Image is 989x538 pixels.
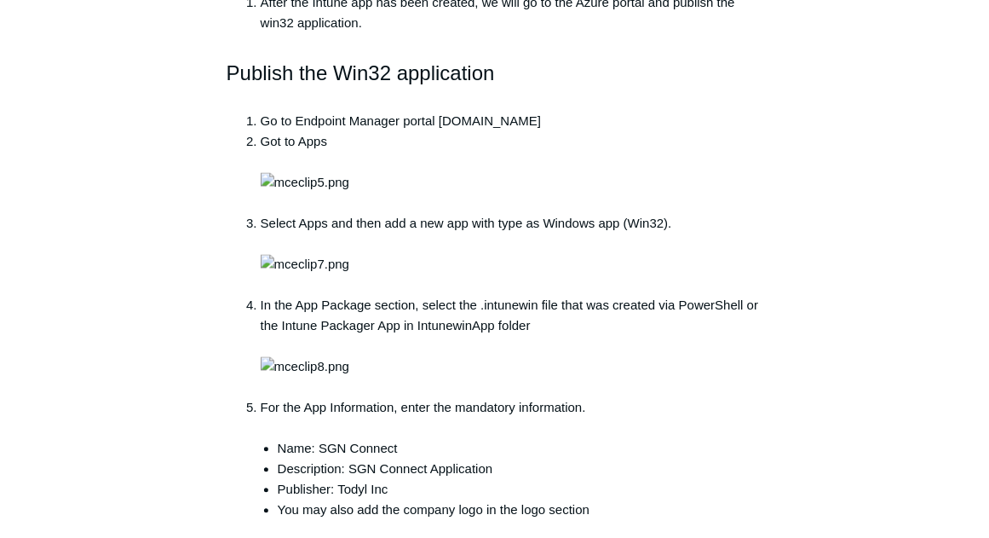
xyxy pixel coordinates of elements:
li: Got to Apps [261,132,763,214]
li: Name: SGN Connect [278,439,763,460]
img: mceclip8.png [261,357,349,378]
li: Description: SGN Connect Application [278,460,763,480]
span: Publish the Win32 application [227,62,495,85]
img: mceclip7.png [261,255,349,275]
img: mceclip5.png [261,173,349,194]
li: Select Apps and then add a new app with type as Windows app (Win32). [261,214,763,296]
li: Publisher: Todyl Inc [278,480,763,500]
li: In the App Package section, select the .intunewin file that was created via PowerShell or the Int... [261,296,763,398]
li: Go to Endpoint Manager portal [DOMAIN_NAME] [261,112,763,132]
